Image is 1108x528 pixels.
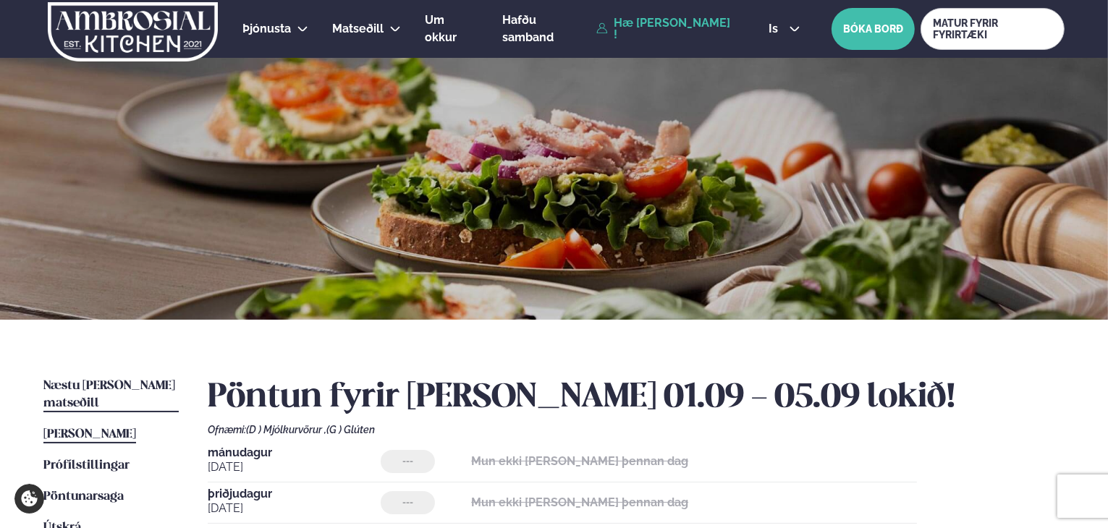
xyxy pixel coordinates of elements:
[425,13,457,44] span: Um okkur
[502,12,589,46] a: Hafðu samband
[208,500,381,517] span: [DATE]
[208,488,381,500] span: þriðjudagur
[471,495,688,509] strong: Mun ekki [PERSON_NAME] þennan dag
[208,424,1065,435] div: Ofnæmi:
[921,8,1065,50] a: MATUR FYRIR FYRIRTÆKI
[471,454,688,468] strong: Mun ekki [PERSON_NAME] þennan dag
[43,457,130,474] a: Prófílstillingar
[758,23,812,35] button: is
[832,8,915,50] button: BÓKA BORÐ
[242,22,291,35] span: Þjónusta
[14,484,44,514] a: Cookie settings
[425,12,478,46] a: Um okkur
[332,20,384,38] a: Matseðill
[769,23,783,35] span: is
[208,459,381,476] span: [DATE]
[43,459,130,472] span: Prófílstillingar
[43,490,124,503] span: Pöntunarsaga
[43,428,136,440] span: [PERSON_NAME]
[332,22,384,35] span: Matseðill
[596,17,736,41] a: Hæ [PERSON_NAME] !
[43,378,179,412] a: Næstu [PERSON_NAME] matseðill
[43,488,124,506] a: Pöntunarsaga
[208,447,381,459] span: mánudagur
[326,424,375,435] span: (G ) Glúten
[402,456,413,467] span: ---
[43,380,175,409] span: Næstu [PERSON_NAME] matseðill
[242,20,291,38] a: Þjónusta
[46,2,219,61] img: logo
[502,13,554,44] span: Hafðu samband
[43,426,136,443] a: [PERSON_NAME]
[402,497,413,508] span: ---
[208,378,1065,418] h2: Pöntun fyrir [PERSON_NAME] 01.09 - 05.09 lokið!
[246,424,326,435] span: (D ) Mjólkurvörur ,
